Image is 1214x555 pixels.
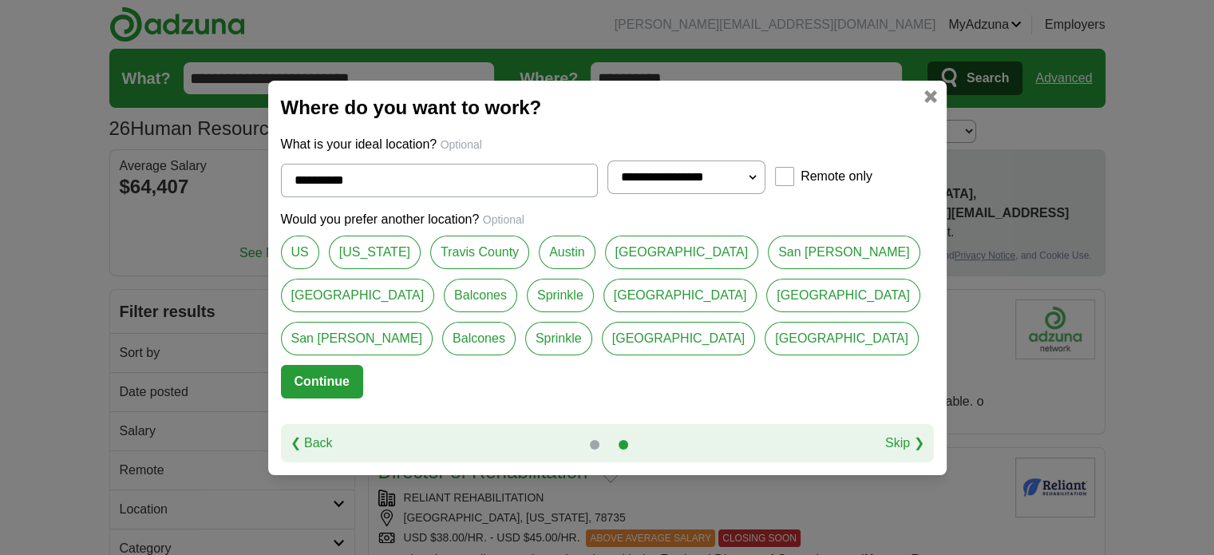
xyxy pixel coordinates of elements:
[444,279,517,312] a: Balcones
[291,434,333,453] a: ❮ Back
[430,236,529,269] a: Travis County
[603,279,757,312] a: [GEOGRAPHIC_DATA]
[281,236,319,269] a: US
[765,322,919,355] a: [GEOGRAPHIC_DATA]
[281,135,934,154] p: What is your ideal location?
[539,236,595,269] a: Austin
[527,279,594,312] a: Sprinkle
[281,279,435,312] a: [GEOGRAPHIC_DATA]
[768,236,920,269] a: San [PERSON_NAME]
[602,322,756,355] a: [GEOGRAPHIC_DATA]
[329,236,421,269] a: [US_STATE]
[281,210,934,229] p: Would you prefer another location?
[766,279,920,312] a: [GEOGRAPHIC_DATA]
[801,167,872,186] label: Remote only
[442,322,516,355] a: Balcones
[483,213,524,226] span: Optional
[281,322,433,355] a: San [PERSON_NAME]
[885,434,924,453] a: Skip ❯
[605,236,759,269] a: [GEOGRAPHIC_DATA]
[525,322,592,355] a: Sprinkle
[281,365,363,398] button: Continue
[441,138,482,151] span: Optional
[281,93,934,122] h2: Where do you want to work?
